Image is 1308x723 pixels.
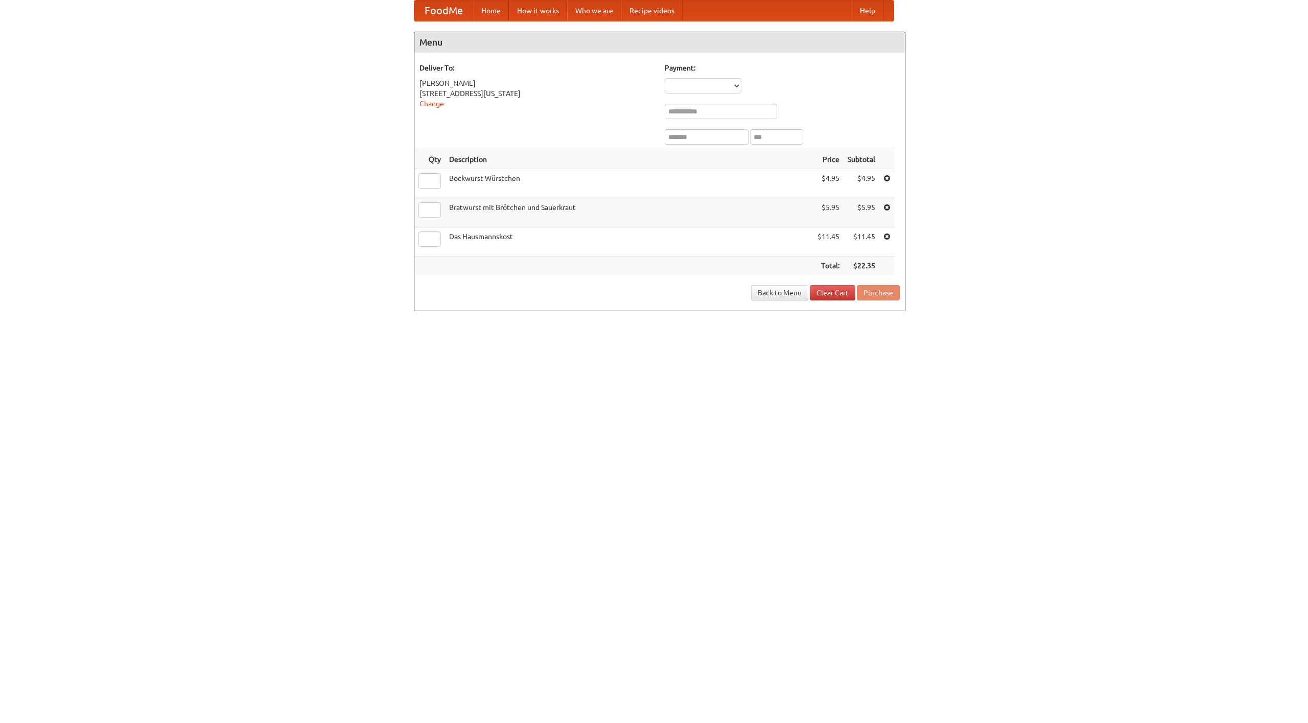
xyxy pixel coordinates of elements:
[419,63,655,73] h5: Deliver To:
[844,256,879,275] th: $22.35
[445,169,813,198] td: Bockwurst Würstchen
[844,198,879,227] td: $5.95
[844,227,879,256] td: $11.45
[473,1,509,21] a: Home
[414,32,905,53] h4: Menu
[813,256,844,275] th: Total:
[857,285,900,300] button: Purchase
[751,285,808,300] a: Back to Menu
[844,150,879,169] th: Subtotal
[813,150,844,169] th: Price
[509,1,567,21] a: How it works
[414,1,473,21] a: FoodMe
[419,78,655,88] div: [PERSON_NAME]
[445,198,813,227] td: Bratwurst mit Brötchen und Sauerkraut
[844,169,879,198] td: $4.95
[665,63,900,73] h5: Payment:
[813,198,844,227] td: $5.95
[567,1,621,21] a: Who we are
[419,100,444,108] a: Change
[414,150,445,169] th: Qty
[621,1,683,21] a: Recipe videos
[852,1,883,21] a: Help
[445,227,813,256] td: Das Hausmannskost
[419,88,655,99] div: [STREET_ADDRESS][US_STATE]
[813,169,844,198] td: $4.95
[445,150,813,169] th: Description
[810,285,855,300] a: Clear Cart
[813,227,844,256] td: $11.45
